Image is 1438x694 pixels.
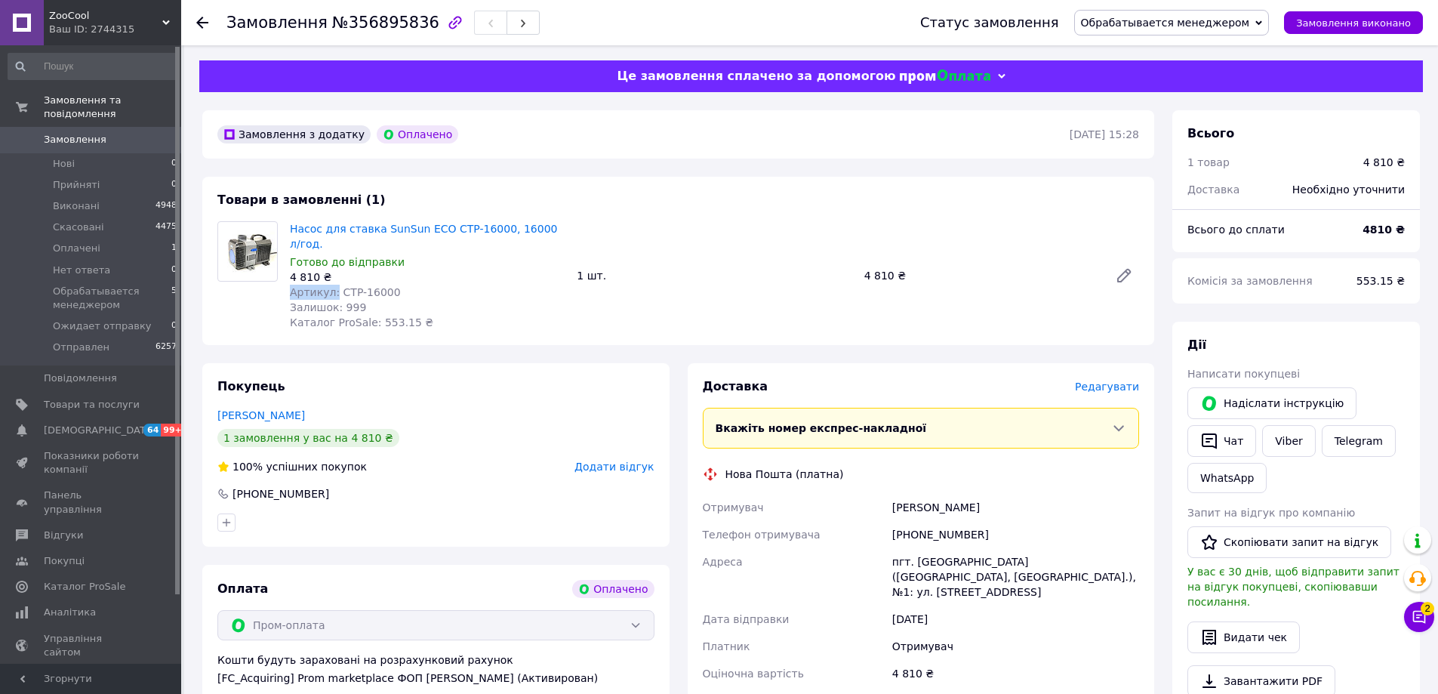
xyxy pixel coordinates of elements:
[703,640,750,652] span: Платник
[49,23,181,36] div: Ваш ID: 2744315
[196,15,208,30] div: Повернутися назад
[1187,387,1356,419] button: Надіслати інструкцію
[44,489,140,516] span: Панель управління
[1187,338,1206,352] span: Дії
[217,409,305,421] a: [PERSON_NAME]
[171,178,177,192] span: 0
[617,69,895,83] span: Це замовлення сплачено за допомогою
[1187,566,1400,608] span: У вас є 30 днів, щоб відправити запит на відгук покупцеві, скопіювавши посилання.
[44,449,140,477] span: Показники роботи компанії
[53,221,104,234] span: Скасовані
[217,459,367,474] div: успішних покупок
[156,221,177,234] span: 4475
[290,316,433,328] span: Каталог ProSale: 553.15 ₴
[226,14,328,32] span: Замовлення
[889,494,1142,521] div: [PERSON_NAME]
[703,668,804,680] span: Оціночна вартість
[889,521,1142,548] div: [PHONE_NUMBER]
[1363,224,1405,236] b: 4810 ₴
[156,199,177,213] span: 4948
[1187,156,1230,168] span: 1 товар
[171,319,177,333] span: 0
[44,94,181,121] span: Замовлення та повідомлення
[1070,128,1139,140] time: [DATE] 15:28
[218,230,277,274] img: Насос для ставка SunSun ECO CTP-16000, 16000 л/год.
[889,606,1142,633] div: [DATE]
[217,652,654,686] div: Кошти будуть зараховані на розрахунковий рахунок
[1187,275,1313,287] span: Комісія за замовлення
[1187,368,1300,380] span: Написати покупцеві
[722,467,848,482] div: Нова Пошта (платна)
[1081,17,1250,29] span: Обрабатывается менеджером
[1075,381,1139,393] span: Редагувати
[1322,425,1396,457] a: Telegram
[1187,463,1267,493] a: WhatsApp
[1262,425,1315,457] a: Viber
[1363,155,1405,170] div: 4 810 ₴
[920,15,1059,30] div: Статус замовлення
[53,242,100,255] span: Оплачені
[143,424,161,436] span: 64
[217,671,654,686] div: [FC_Acquiring] Prom marketplace ФОП [PERSON_NAME] (Активирован)
[217,193,386,207] span: Товари в замовленні (1)
[44,398,140,412] span: Товари та послуги
[889,548,1142,606] div: пгт. [GEOGRAPHIC_DATA] ([GEOGRAPHIC_DATA], [GEOGRAPHIC_DATA].), №1: ул. [STREET_ADDRESS]
[49,9,162,23] span: ZooCool
[1356,275,1405,287] span: 553.15 ₴
[900,69,990,84] img: evopay logo
[217,429,399,447] div: 1 замовлення у вас на 4 810 ₴
[1404,602,1434,632] button: Чат з покупцем2
[217,379,285,393] span: Покупець
[1187,507,1355,519] span: Запит на відгук про компанію
[53,341,109,354] span: Отправлен
[156,341,177,354] span: 6257
[1421,602,1434,615] span: 2
[716,422,927,434] span: Вкажіть номер експрес-накладної
[332,14,439,32] span: №356895836
[574,461,654,473] span: Додати відгук
[171,264,177,277] span: 0
[53,285,171,312] span: Обрабатывается менеджером
[1283,173,1414,206] div: Необхідно уточнити
[44,632,140,659] span: Управління сайтом
[44,606,96,619] span: Аналітика
[571,265,858,286] div: 1 шт.
[1187,224,1285,236] span: Всього до сплати
[290,256,405,268] span: Готово до відправки
[1187,526,1391,558] button: Скопіювати запит на відгук
[8,53,178,80] input: Пошук
[572,580,654,598] div: Оплачено
[217,125,371,143] div: Замовлення з додатку
[44,424,156,437] span: [DEMOGRAPHIC_DATA]
[171,242,177,255] span: 1
[703,379,768,393] span: Доставка
[377,125,458,143] div: Оплачено
[217,581,268,596] span: Оплата
[1187,622,1300,653] button: Видати чек
[53,157,75,171] span: Нові
[1296,17,1411,29] span: Замовлення виконано
[858,265,1103,286] div: 4 810 ₴
[44,529,83,542] span: Відгуки
[1109,261,1139,291] a: Редагувати
[703,613,790,625] span: Дата відправки
[171,157,177,171] span: 0
[44,372,117,385] span: Повідомлення
[1187,425,1256,457] button: Чат
[703,501,764,514] span: Отримувач
[53,199,100,213] span: Виконані
[231,486,331,501] div: [PHONE_NUMBER]
[53,264,110,277] span: Нет ответа
[290,286,401,298] span: Артикул: CTP-16000
[889,660,1142,687] div: 4 810 ₴
[171,285,177,312] span: 5
[290,270,565,285] div: 4 810 ₴
[889,633,1142,660] div: Отримувач
[1187,126,1234,140] span: Всього
[1284,11,1423,34] button: Замовлення виконано
[44,554,85,568] span: Покупці
[1187,184,1239,196] span: Доставка
[703,529,821,541] span: Телефон отримувача
[53,319,152,333] span: Ожидает отправку
[44,580,125,594] span: Каталог ProSale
